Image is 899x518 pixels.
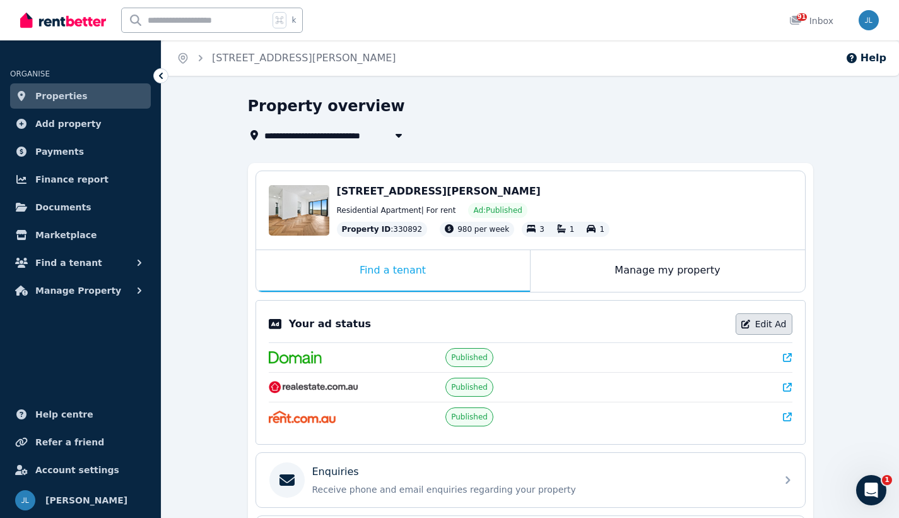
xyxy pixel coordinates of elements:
a: Add property [10,111,151,136]
span: Property ID [342,224,391,234]
button: Manage Property [10,278,151,303]
span: 1 [570,225,575,234]
span: 1 [882,475,892,485]
span: k [291,15,296,25]
span: Published [451,412,488,422]
span: 91 [797,13,807,21]
span: Manage Property [35,283,121,298]
a: Finance report [10,167,151,192]
h1: Property overview [248,96,405,116]
a: Account settings [10,457,151,483]
span: Account settings [35,462,119,478]
span: Properties [35,88,88,104]
span: Residential Apartment | For rent [337,205,456,215]
img: RentBetter [20,11,106,30]
div: Find a tenant [256,250,530,292]
img: Joanne Lau [15,490,35,510]
a: Refer a friend [10,430,151,455]
span: [STREET_ADDRESS][PERSON_NAME] [337,185,541,197]
img: RealEstate.com.au [269,381,359,394]
a: [STREET_ADDRESS][PERSON_NAME] [212,52,396,64]
span: Published [451,382,488,392]
p: Receive phone and email enquiries regarding your property [312,483,769,496]
p: Enquiries [312,464,359,479]
div: Inbox [789,15,833,27]
div: : 330892 [337,222,428,237]
a: Properties [10,83,151,109]
span: ORGANISE [10,69,50,78]
nav: Breadcrumb [162,40,411,76]
a: Help centre [10,402,151,427]
span: Finance report [35,172,109,187]
button: Find a tenant [10,250,151,275]
a: EnquiriesReceive phone and email enquiries regarding your property [256,453,805,507]
span: Help centre [35,407,93,422]
span: 1 [599,225,604,234]
a: Marketplace [10,222,151,248]
span: Refer a friend [35,435,104,450]
iframe: Intercom live chat [856,475,886,505]
button: Help [845,51,886,66]
span: 3 [539,225,544,234]
span: [PERSON_NAME] [45,493,127,508]
a: Documents [10,195,151,220]
span: Marketplace [35,227,97,243]
span: Published [451,352,488,363]
span: Documents [35,200,91,215]
span: 980 per week [457,225,509,234]
a: Payments [10,139,151,164]
p: Your ad status [289,316,371,332]
img: Domain.com.au [269,351,322,364]
img: Rent.com.au [269,411,336,423]
span: Payments [35,144,84,159]
div: Manage my property [531,250,805,292]
a: Edit Ad [736,313,792,335]
span: Find a tenant [35,255,102,270]
span: Add property [35,116,102,131]
span: Ad: Published [473,205,522,215]
img: Joanne Lau [859,10,879,30]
